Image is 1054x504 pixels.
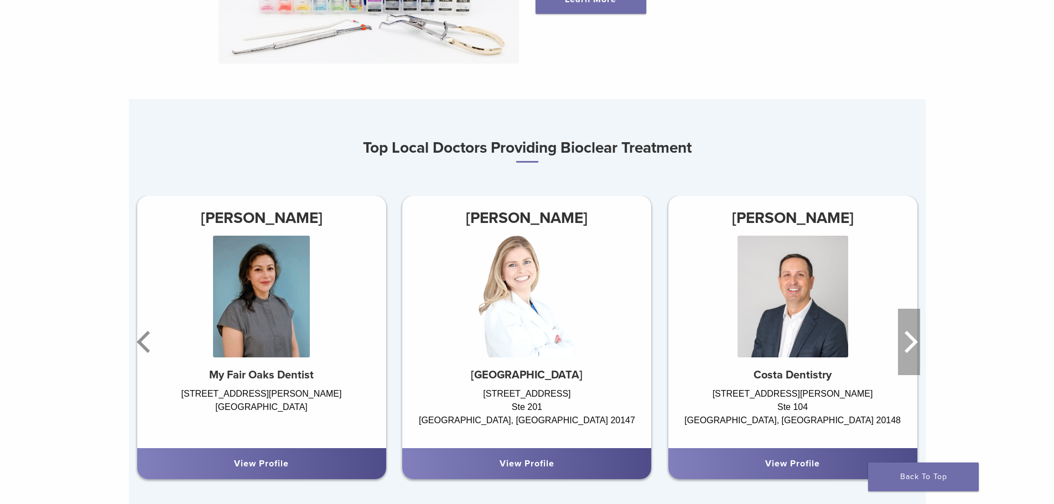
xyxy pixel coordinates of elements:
[402,387,651,437] div: [STREET_ADDRESS] Ste 201 [GEOGRAPHIC_DATA], [GEOGRAPHIC_DATA] 20147
[471,368,583,382] strong: [GEOGRAPHIC_DATA]
[898,309,920,375] button: Next
[868,463,979,491] a: Back To Top
[213,236,310,357] img: Dr. Komal Karmacharya
[738,236,848,357] img: Dr. Shane Costa
[402,205,651,231] h3: [PERSON_NAME]
[668,387,917,437] div: [STREET_ADDRESS][PERSON_NAME] Ste 104 [GEOGRAPHIC_DATA], [GEOGRAPHIC_DATA] 20148
[754,368,832,382] strong: Costa Dentistry
[500,458,554,469] a: View Profile
[137,205,386,231] h3: [PERSON_NAME]
[668,205,917,231] h3: [PERSON_NAME]
[137,387,386,437] div: [STREET_ADDRESS][PERSON_NAME] [GEOGRAPHIC_DATA]
[209,368,314,382] strong: My Fair Oaks Dentist
[234,458,289,469] a: View Profile
[129,134,926,163] h3: Top Local Doctors Providing Bioclear Treatment
[134,309,157,375] button: Previous
[765,458,820,469] a: View Profile
[479,236,575,357] img: Dr. Maya Bachour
